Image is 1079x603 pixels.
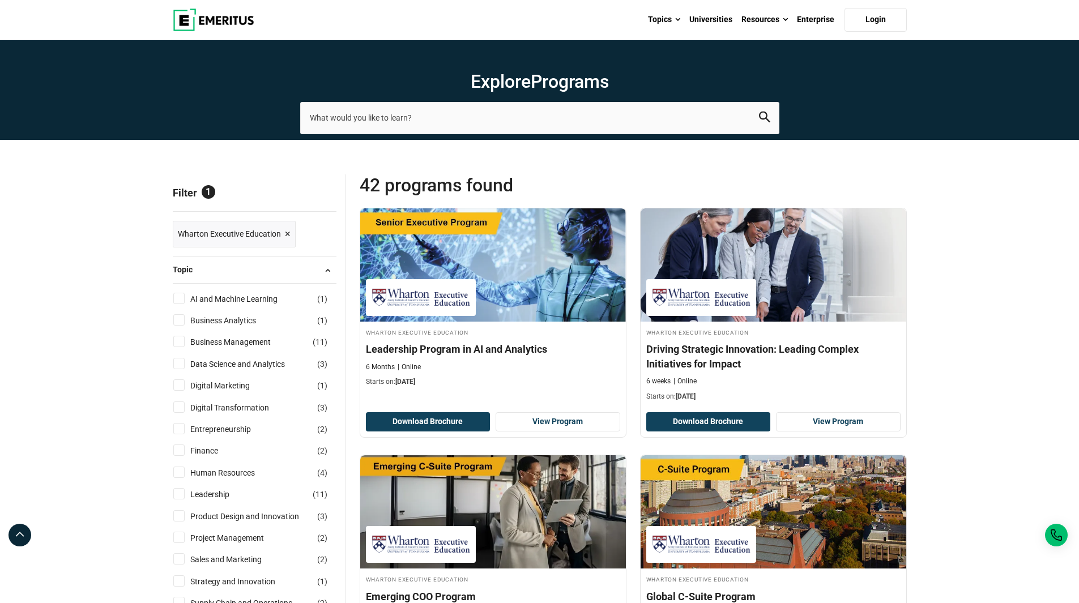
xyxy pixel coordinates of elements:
h4: Wharton Executive Education [366,574,620,584]
button: Download Brochure [646,412,771,431]
img: Leadership Program in AI and Analytics | Online AI and Machine Learning Course [360,208,626,322]
a: Business Management [190,336,293,348]
h4: Leadership Program in AI and Analytics [366,342,620,356]
input: search-page [300,102,779,134]
span: ( ) [317,467,327,479]
span: [DATE] [395,378,415,386]
span: 1 [202,185,215,199]
img: Wharton Executive Education [652,285,750,310]
img: Wharton Executive Education [372,285,470,310]
a: Entrepreneurship [190,423,274,435]
a: Login [845,8,907,32]
span: ( ) [317,532,327,544]
span: 3 [320,360,325,369]
a: Digital Transformation [190,401,292,414]
p: 6 weeks [646,377,671,386]
a: Sales and Marketing [190,553,284,566]
p: Starts on: [646,392,901,401]
a: Business Analytics [190,314,279,327]
h1: Explore [300,70,779,93]
h4: Wharton Executive Education [646,574,901,584]
span: 2 [320,555,325,564]
p: 6 Months [366,362,395,372]
span: ( ) [317,401,327,414]
h4: Wharton Executive Education [366,327,620,337]
a: Finance [190,444,241,457]
a: search [759,114,770,125]
span: ( ) [313,336,327,348]
a: Human Resources [190,467,278,479]
a: AI and Machine Learning [190,293,300,305]
span: 4 [320,468,325,477]
span: ( ) [317,510,327,523]
img: Wharton Executive Education [372,532,470,557]
p: Starts on: [366,377,620,387]
img: Global C-Suite Program | Online Leadership Course [641,455,906,568]
span: ( ) [317,314,327,327]
span: 2 [320,446,325,455]
a: Project Management [190,532,287,544]
span: 2 [320,425,325,434]
span: 42 Programs found [360,174,633,196]
span: 1 [320,577,325,586]
a: Reset all [301,187,336,202]
button: search [759,112,770,125]
a: AI and Machine Learning Course by Wharton Executive Education - December 11, 2025 Wharton Executi... [360,208,626,393]
span: × [285,226,291,242]
p: Filter [173,174,336,211]
h4: Driving Strategic Innovation: Leading Complex Initiatives for Impact [646,342,901,370]
a: View Program [776,412,901,431]
h4: Wharton Executive Education [646,327,901,337]
a: Product Design and Innovation [190,510,322,523]
span: Topic [173,263,202,276]
span: Programs [531,71,609,92]
span: ( ) [317,553,327,566]
a: Wharton Executive Education × [173,221,296,247]
span: ( ) [317,575,327,588]
img: Wharton Executive Education [652,532,750,557]
span: 11 [315,337,325,347]
p: Online [673,377,697,386]
a: Digital Transformation Course by Wharton Executive Education - December 11, 2025 Wharton Executiv... [641,208,906,407]
span: ( ) [313,488,327,501]
span: ( ) [317,379,327,392]
span: ( ) [317,293,327,305]
span: 2 [320,533,325,542]
a: Strategy and Innovation [190,575,298,588]
span: 1 [320,381,325,390]
span: 1 [320,316,325,325]
span: ( ) [317,444,327,457]
button: Download Brochure [366,412,491,431]
a: View Program [496,412,620,431]
span: 11 [315,490,325,499]
span: 3 [320,512,325,521]
span: ( ) [317,358,327,370]
span: 1 [320,294,325,303]
p: Online [398,362,421,372]
a: Data Science and Analytics [190,358,308,370]
span: [DATE] [676,392,696,400]
img: Emerging COO Program | Online Supply Chain and Operations Course [360,455,626,568]
a: Digital Marketing [190,379,272,392]
a: Leadership [190,488,252,501]
span: Wharton Executive Education [178,228,281,240]
img: Driving Strategic Innovation: Leading Complex Initiatives for Impact | Online Digital Transformat... [641,208,906,322]
button: Topic [173,262,336,279]
span: 3 [320,403,325,412]
span: ( ) [317,423,327,435]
